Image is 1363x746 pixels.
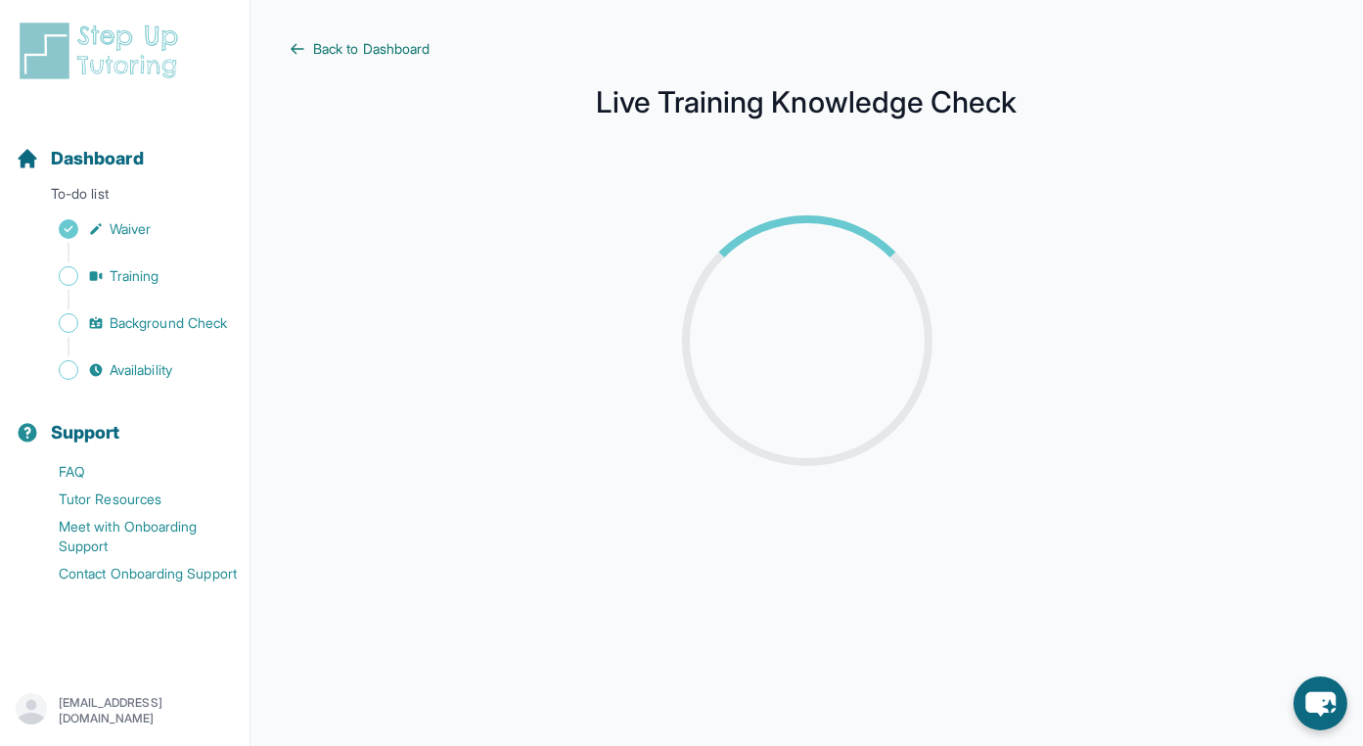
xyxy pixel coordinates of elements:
a: Contact Onboarding Support [16,560,250,587]
a: Meet with Onboarding Support [16,513,250,560]
p: [EMAIL_ADDRESS][DOMAIN_NAME] [59,695,234,726]
span: Background Check [110,313,227,333]
a: Tutor Resources [16,486,250,513]
a: Dashboard [16,145,144,172]
h1: Live Training Knowledge Check [290,90,1324,114]
a: Waiver [16,215,250,243]
span: Waiver [110,219,151,239]
a: Training [16,262,250,290]
button: Dashboard [8,114,242,180]
span: Availability [110,360,172,380]
button: Support [8,388,242,454]
span: Back to Dashboard [313,39,430,59]
button: chat-button [1294,676,1347,730]
a: FAQ [16,458,250,486]
a: Availability [16,356,250,384]
span: Dashboard [51,145,144,172]
p: To-do list [8,184,242,211]
a: Background Check [16,309,250,337]
a: Back to Dashboard [290,39,1324,59]
span: Support [51,419,120,446]
img: logo [16,20,190,82]
button: [EMAIL_ADDRESS][DOMAIN_NAME] [16,693,234,728]
span: Training [110,266,159,286]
